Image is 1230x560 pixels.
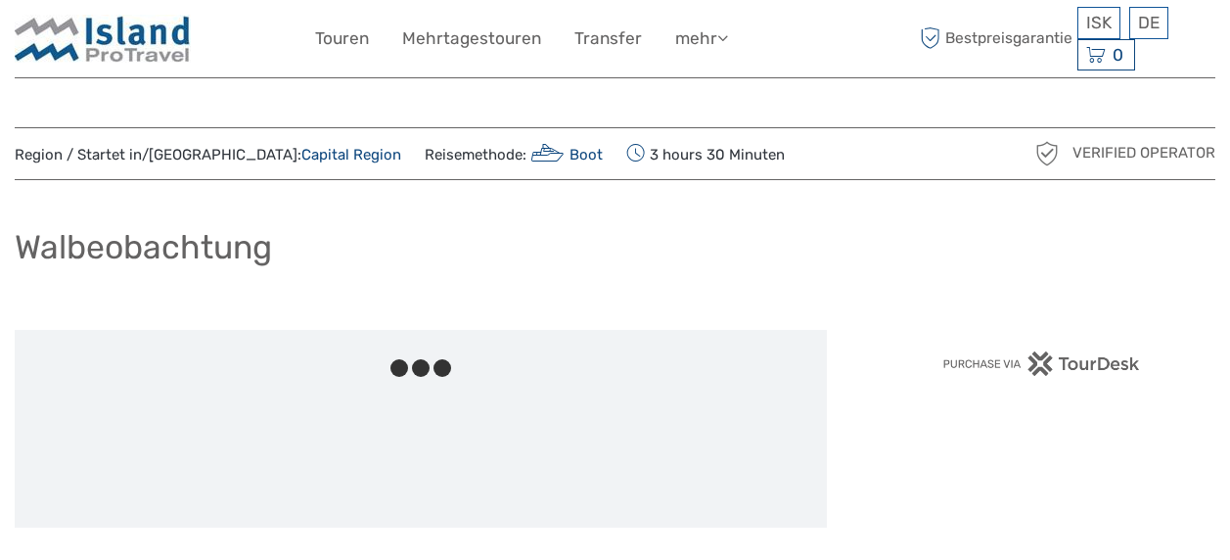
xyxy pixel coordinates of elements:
[526,146,603,163] a: Boot
[1110,45,1126,65] span: 0
[315,24,369,53] a: Touren
[942,351,1141,376] img: PurchaseViaTourDesk.png
[15,227,272,267] h1: Walbeobachtung
[15,145,401,165] span: Region / Startet in/[GEOGRAPHIC_DATA]:
[1072,143,1215,163] span: Verified Operator
[626,140,785,167] span: 3 hours 30 Minuten
[915,23,1072,55] span: Bestpreisgarantie
[574,24,642,53] a: Transfer
[675,24,728,53] a: mehr
[425,140,603,167] span: Reisemethode:
[15,15,191,63] img: Iceland ProTravel
[1031,138,1063,169] img: verified_operator_grey_128.png
[1129,7,1168,39] div: DE
[1086,13,1112,32] span: ISK
[402,24,541,53] a: Mehrtagestouren
[301,146,401,163] a: Capital Region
